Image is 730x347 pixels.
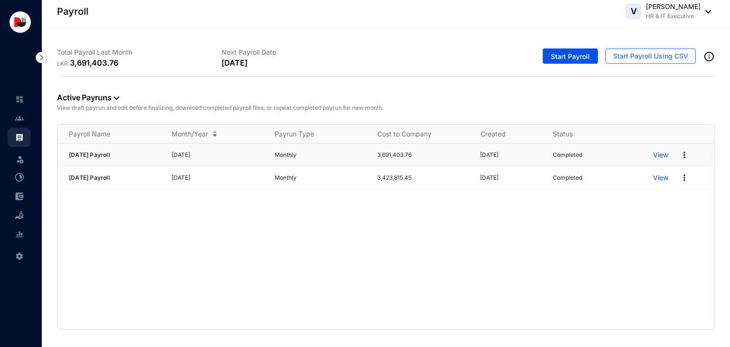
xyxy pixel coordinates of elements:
[653,173,668,183] a: View
[15,252,24,260] img: settings-unselected.1febfda315e6e19643a1.svg
[377,173,469,183] p: 3,423,815.45
[480,173,541,183] p: [DATE]
[543,48,598,64] button: Start Payroll
[57,93,119,102] a: Active Payruns
[680,173,689,183] img: more.27664ee4a8faa814348e188645a3c1fc.svg
[15,133,24,142] img: payroll.289672236c54bbec4828.svg
[15,95,24,104] img: home-unselected.a29eae3204392db15eaf.svg
[15,192,24,201] img: expense-unselected.2edcf0507c847f3e9e96.svg
[10,11,31,33] img: logo
[70,57,118,68] p: 3,691,403.76
[703,51,715,62] img: info-outined.c2a0bb1115a2853c7f4cb4062ec879bc.svg
[605,48,696,64] button: Start Payroll Using CSV
[680,150,689,160] img: more.27664ee4a8faa814348e188645a3c1fc.svg
[275,150,366,160] p: Monthly
[480,150,541,160] p: [DATE]
[275,173,366,183] p: Monthly
[263,125,366,144] th: Payrun Type
[69,174,110,181] span: [DATE] Payroll
[553,150,582,160] p: Completed
[8,128,30,147] li: Payroll
[221,48,386,57] p: Next Payroll Date
[8,168,30,187] li: Time Attendance
[172,129,208,139] span: Month/Year
[15,230,24,239] img: report-unselected.e6a6b4230fc7da01f883.svg
[469,125,542,144] th: Created
[8,206,30,225] li: Loan
[646,2,701,11] p: [PERSON_NAME]
[58,125,160,144] th: Payroll Name
[8,225,30,244] li: Reports
[551,52,590,61] span: Start Payroll
[15,211,24,220] img: loan-unselected.d74d20a04637f2d15ab5.svg
[114,96,119,100] img: dropdown-black.8e83cc76930a90b1a4fdb6d089b7bf3a.svg
[57,48,221,57] p: Total Payroll Last Month
[613,51,688,61] span: Start Payroll Using CSV
[653,150,668,160] a: View
[221,57,247,68] p: [DATE]
[36,52,47,63] img: nav-icon-right.af6afadce00d159da59955279c43614e.svg
[541,125,642,144] th: Status
[631,7,637,16] span: V
[15,154,25,164] img: leave-unselected.2934df6273408c3f84d9.svg
[57,103,715,113] p: View draft payrun and edit before finalizing, download completed payroll files, or repeat complet...
[172,173,263,183] p: [DATE]
[69,151,110,158] span: [DATE] Payroll
[553,173,582,183] p: Completed
[646,11,701,21] p: HR & IT Executive
[701,10,711,13] img: dropdown-black.8e83cc76930a90b1a4fdb6d089b7bf3a.svg
[8,109,30,128] li: Contacts
[57,5,88,18] p: Payroll
[57,59,70,68] p: LKR
[8,187,30,206] li: Expenses
[366,125,469,144] th: Cost to Company
[8,90,30,109] li: Home
[15,173,24,182] img: time-attendance-unselected.8aad090b53826881fffb.svg
[377,150,469,160] p: 3,691,403.76
[15,114,24,123] img: people-unselected.118708e94b43a90eceab.svg
[172,150,263,160] p: [DATE]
